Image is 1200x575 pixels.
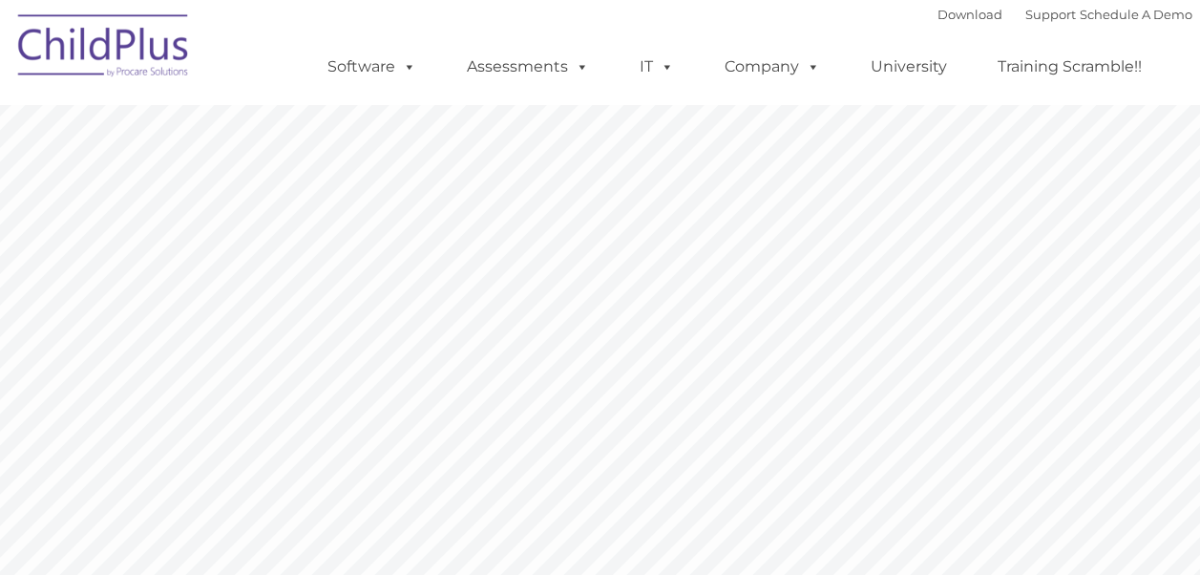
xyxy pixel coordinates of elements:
a: IT [621,48,693,86]
a: Schedule A Demo [1080,7,1192,22]
a: Support [1025,7,1076,22]
a: Training Scramble!! [979,48,1161,86]
a: Company [705,48,839,86]
img: ChildPlus by Procare Solutions [9,1,200,96]
a: Download [937,7,1002,22]
font: | [937,7,1192,22]
a: Software [308,48,435,86]
a: Assessments [448,48,608,86]
a: University [852,48,966,86]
